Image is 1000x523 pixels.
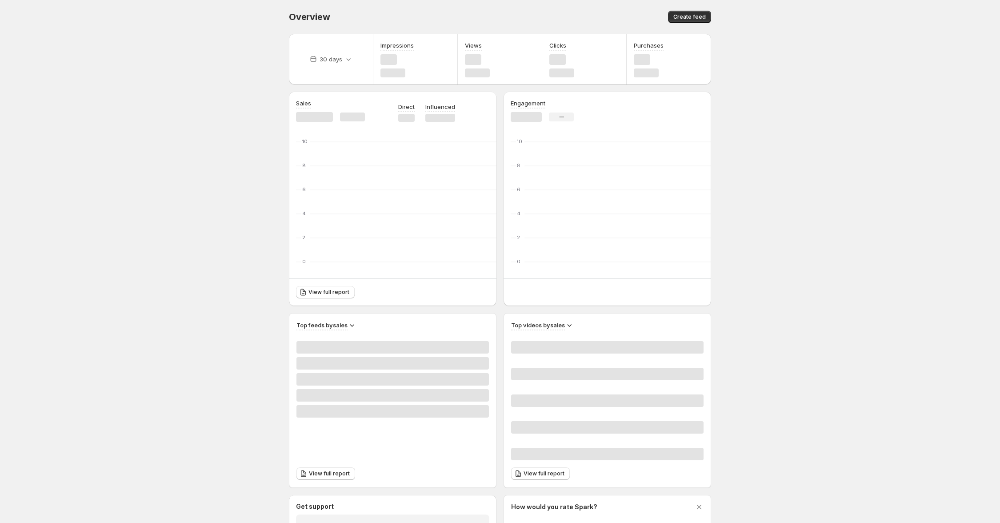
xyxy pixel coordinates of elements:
[511,321,565,330] h3: Top videos by sales
[425,102,455,111] p: Influenced
[302,138,308,145] text: 10
[296,321,348,330] h3: Top feeds by sales
[517,258,520,265] text: 0
[302,210,306,217] text: 4
[380,41,414,50] h3: Impressions
[308,289,349,296] span: View full report
[524,470,564,477] span: View full report
[517,210,520,217] text: 4
[302,186,306,193] text: 6
[296,99,311,108] h3: Sales
[517,186,520,193] text: 6
[668,11,711,23] button: Create feed
[296,467,355,480] a: View full report
[517,138,522,145] text: 10
[309,470,350,477] span: View full report
[465,41,482,50] h3: Views
[511,467,570,480] a: View full report
[398,102,415,111] p: Direct
[673,13,706,20] span: Create feed
[549,41,566,50] h3: Clicks
[320,55,342,64] p: 30 days
[511,503,597,511] h3: How would you rate Spark?
[302,234,305,241] text: 2
[634,41,664,50] h3: Purchases
[302,258,306,265] text: 0
[517,234,520,241] text: 2
[296,286,355,298] a: View full report
[289,12,330,22] span: Overview
[296,502,334,511] h3: Get support
[511,99,545,108] h3: Engagement
[517,162,520,169] text: 8
[302,162,306,169] text: 8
